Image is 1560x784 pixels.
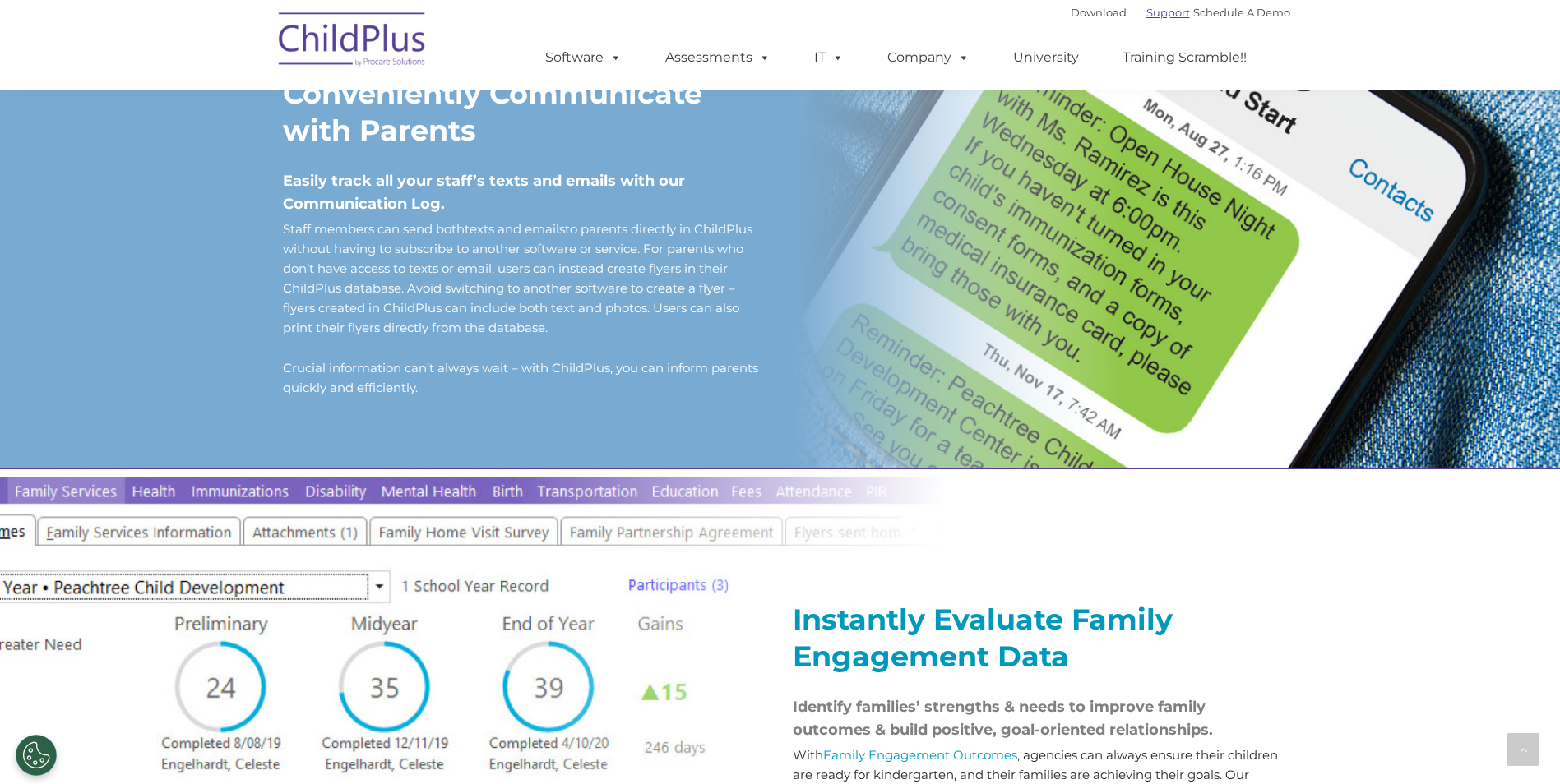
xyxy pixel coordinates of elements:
span: Identify families’ strengths & needs to improve family outcomes & build positive, goal-oriented r... [793,698,1213,739]
span: Crucial information can’t always wait – with ChildPlus, you can inform parents quickly and effici... [283,360,758,395]
a: Company [871,41,986,74]
span: Staff members can send both to parents directly in ChildPlus without having to subscribe to anoth... [283,221,752,335]
a: Support [1146,6,1190,19]
img: ChildPlus by Procare Solutions [271,1,435,83]
button: Cookies Settings [16,735,57,776]
a: texts and emails [465,221,565,237]
font: | [1071,6,1290,19]
a: Software [529,41,638,74]
a: Family Engagement Outcomes [823,747,1017,763]
a: University [997,41,1095,74]
a: Assessments [649,41,787,74]
a: IT [798,41,860,74]
span: Easily track all your staff’s texts and emails with our Communication Log. [283,172,685,213]
a: Schedule A Demo [1193,6,1290,19]
strong: Instantly Evaluate Family Engagement Data [793,602,1173,674]
iframe: Chat Widget [1291,606,1560,784]
a: Training Scramble!! [1106,41,1263,74]
a: Download [1071,6,1127,19]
